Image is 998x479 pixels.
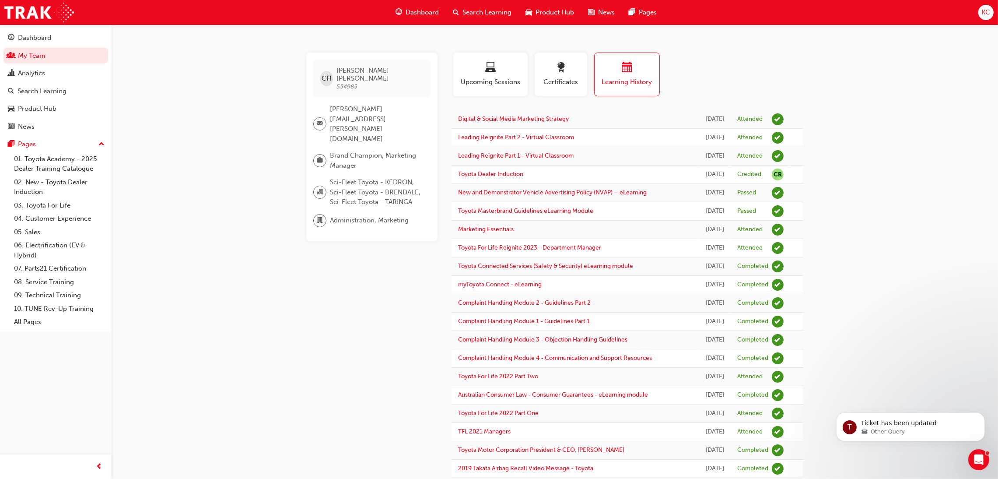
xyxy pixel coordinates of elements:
[330,104,424,144] span: [PERSON_NAME][EMAIL_ADDRESS][PERSON_NAME][DOMAIN_NAME]
[737,428,763,436] div: Attended
[772,426,784,438] span: learningRecordVerb_ATTEND-icon
[968,449,989,470] iframe: Intercom live chat
[322,74,331,84] span: CH
[772,389,784,401] span: learningRecordVerb_COMPLETE-icon
[737,446,768,454] div: Completed
[330,151,424,170] span: Brand Champion, Marketing Manager
[18,86,67,96] div: Search Learning
[737,299,768,307] div: Completed
[772,113,784,125] span: learningRecordVerb_ATTEND-icon
[330,177,424,207] span: Sci-Fleet Toyota - KEDRON, Sci-Fleet Toyota - BRENDALE, Sci-Fleet Toyota - TARINGA
[458,299,591,306] a: Complaint Handling Module 2 - Guidelines Part 2
[396,7,402,18] span: guage-icon
[11,315,108,329] a: All Pages
[8,52,14,60] span: people-icon
[458,189,647,196] a: New and Demonstrator Vehicle Advertising Policy (NVAP) – eLearning
[706,372,724,382] div: Thu Oct 13 2022 00:00:00 GMT+1000 (Australian Eastern Standard Time)
[737,225,763,234] div: Attended
[336,83,357,90] span: 534985
[706,151,724,161] div: Tue Apr 15 2025 10:30:00 GMT+1000 (Australian Eastern Standard Time)
[11,199,108,212] a: 03. Toyota For Life
[458,336,627,343] a: Complaint Handling Module 3 - Objection Handling Guidelines
[772,316,784,328] span: learningRecordVerb_COMPLETE-icon
[706,261,724,271] div: Mon Feb 27 2023 00:00:00 GMT+1000 (Australian Eastern Standard Time)
[458,409,539,417] a: Toyota For Life 2022 Part One
[978,5,994,20] button: KC
[11,212,108,225] a: 04. Customer Experience
[8,123,14,131] span: news-icon
[706,243,724,253] div: Wed Jul 26 2023 00:00:00 GMT+1000 (Australian Eastern Standard Time)
[737,207,756,215] div: Passed
[772,297,784,309] span: learningRecordVerb_COMPLETE-icon
[458,465,593,472] a: 2019 Takata Airbag Recall Video Message - Toyota
[458,354,652,362] a: Complaint Handling Module 4 - Communication and Support Resources
[772,224,784,236] span: learningRecordVerb_ATTEND-icon
[458,373,538,380] a: Toyota For Life 2022 Part Two
[8,141,14,148] span: pages-icon
[458,170,523,178] a: Toyota Dealer Induction
[601,77,653,87] span: Learning History
[737,317,768,326] div: Completed
[11,239,108,262] a: 06. Electrification (EV & Hybrid)
[737,262,768,271] div: Completed
[706,409,724,419] div: Fri May 13 2022 00:00:00 GMT+1000 (Australian Eastern Standard Time)
[772,408,784,419] span: learningRecordVerb_ATTEND-icon
[330,215,409,225] span: Administration, Marketing
[8,88,14,95] span: search-icon
[772,261,784,272] span: learningRecordVerb_COMPLETE-icon
[772,279,784,291] span: learningRecordVerb_COMPLETE-icon
[453,53,528,96] button: Upcoming Sessions
[11,152,108,176] a: 01. Toyota Academy - 2025 Dealer Training Catalogue
[11,225,108,239] a: 05. Sales
[98,139,105,150] span: up-icon
[737,465,768,473] div: Completed
[18,68,45,78] div: Analytics
[4,83,108,99] a: Search Learning
[706,298,724,308] div: Wed Nov 23 2022 00:00:00 GMT+1000 (Australian Eastern Standard Time)
[706,225,724,235] div: Thu Oct 03 2024 10:00:00 GMT+1000 (Australian Eastern Standard Time)
[453,7,459,18] span: search-icon
[706,114,724,124] div: Tue Sep 23 2025 10:00:00 GMT+1000 (Australian Eastern Standard Time)
[737,409,763,418] div: Attended
[406,7,439,18] span: Dashboard
[598,7,615,18] span: News
[772,352,784,364] span: learningRecordVerb_COMPLETE-icon
[4,101,108,117] a: Product Hub
[18,122,35,132] div: News
[458,281,542,288] a: myToyota Connect - eLearning
[4,136,108,152] button: Pages
[706,188,724,198] div: Mon Feb 17 2025 11:47:34 GMT+1000 (Australian Eastern Standard Time)
[11,176,108,199] a: 02. New - Toyota Dealer Induction
[462,7,511,18] span: Search Learning
[737,170,761,179] div: Credited
[8,105,14,113] span: car-icon
[4,28,108,136] button: DashboardMy TeamAnalyticsSearch LearningProduct HubNews
[389,4,446,21] a: guage-iconDashboard
[706,445,724,455] div: Fri Mar 27 2020 00:00:00 GMT+1000 (Australian Eastern Standard Time)
[458,244,601,251] a: Toyota For Life Reignite 2023 - Department Manager
[772,150,784,162] span: learningRecordVerb_ATTEND-icon
[772,242,784,254] span: learningRecordVerb_ATTEND-icon
[317,118,323,130] span: email-icon
[11,275,108,289] a: 08. Service Training
[629,7,635,18] span: pages-icon
[737,391,768,399] div: Completed
[4,3,74,22] img: Trak
[581,4,622,21] a: news-iconNews
[737,189,756,197] div: Passed
[317,215,323,226] span: department-icon
[594,53,660,96] button: Learning History
[772,187,784,199] span: learningRecordVerb_PASS-icon
[737,134,763,142] div: Attended
[4,65,108,81] a: Analytics
[458,428,511,435] a: TFL 2021 Managers
[317,187,323,198] span: organisation-icon
[772,205,784,217] span: learningRecordVerb_PASS-icon
[8,70,14,77] span: chart-icon
[706,280,724,290] div: Mon Feb 27 2023 00:00:00 GMT+1000 (Australian Eastern Standard Time)
[4,48,108,64] a: My Team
